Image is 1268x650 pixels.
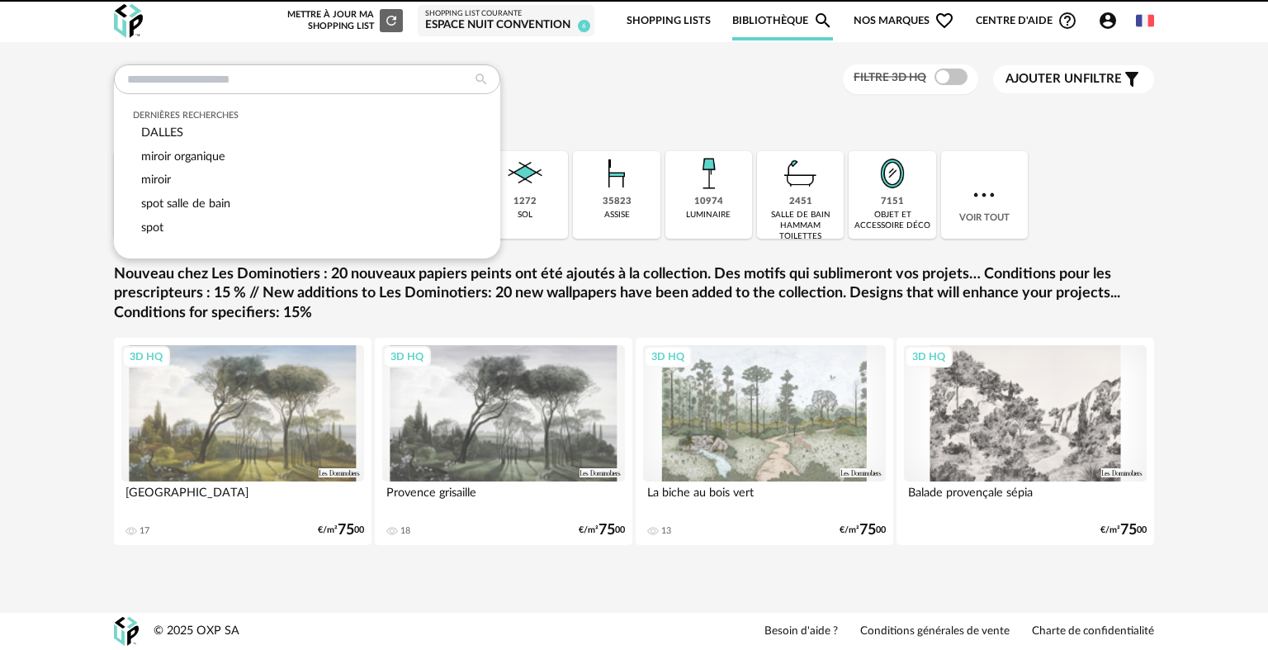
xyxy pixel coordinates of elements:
[854,2,954,40] span: Nos marques
[1100,524,1147,536] div: €/m² 00
[140,525,149,537] div: 17
[114,265,1154,323] a: Nouveau chez Les Dominotiers : 20 nouveaux papiers peints ont été ajoutés à la collection. Des mo...
[318,524,364,536] div: €/m² 00
[603,196,632,208] div: 35823
[400,525,410,537] div: 18
[375,338,632,545] a: 3D HQ Provence grisaille 18 €/m²7500
[1136,12,1154,30] img: fr
[764,624,838,639] a: Besoin d'aide ?
[141,197,230,210] span: spot salle de bain
[503,151,547,196] img: Sol.png
[1120,524,1137,536] span: 75
[1057,11,1077,31] span: Help Circle Outline icon
[904,482,1147,515] div: Balade provençale sépia
[897,338,1154,545] a: 3D HQ Balade provençale sépia €/m²7500
[627,2,711,40] a: Shopping Lists
[976,11,1077,31] span: Centre d'aideHelp Circle Outline icon
[1098,11,1118,31] span: Account Circle icon
[133,110,482,121] div: Dernières recherches
[941,151,1028,239] div: Voir tout
[114,4,143,38] img: OXP
[154,624,239,639] div: © 2025 OXP SA
[383,346,431,368] div: 3D HQ
[594,151,639,196] img: Assise.png
[870,151,915,196] img: Miroir.png
[141,173,171,186] span: miroir
[686,210,731,221] div: luminaire
[384,16,399,25] span: Refresh icon
[778,151,823,196] img: Salle%20de%20bain.png
[644,346,692,368] div: 3D HQ
[1098,11,1125,31] span: Account Circle icon
[854,72,926,83] span: Filtre 3D HQ
[661,525,671,537] div: 13
[854,210,930,231] div: objet et accessoire déco
[518,210,532,221] div: sol
[579,524,625,536] div: €/m² 00
[1005,73,1083,85] span: Ajouter un
[789,196,812,208] div: 2451
[382,482,625,515] div: Provence grisaille
[122,346,170,368] div: 3D HQ
[338,524,354,536] span: 75
[425,9,587,19] div: Shopping List courante
[604,210,630,221] div: assise
[141,221,163,234] span: spot
[121,482,364,515] div: [GEOGRAPHIC_DATA]
[934,11,954,31] span: Heart Outline icon
[425,9,587,33] a: Shopping List courante Espace Nuit Convention 6
[513,196,537,208] div: 1272
[636,338,893,545] a: 3D HQ La biche au bois vert 13 €/m²7500
[762,210,839,242] div: salle de bain hammam toilettes
[599,524,615,536] span: 75
[905,346,953,368] div: 3D HQ
[813,11,833,31] span: Magnify icon
[859,524,876,536] span: 75
[141,150,225,163] span: miroir organique
[686,151,731,196] img: Luminaire.png
[1122,69,1142,89] span: Filter icon
[114,617,139,646] img: OXP
[114,338,371,545] a: 3D HQ [GEOGRAPHIC_DATA] 17 €/m²7500
[860,624,1010,639] a: Conditions générales de vente
[732,2,833,40] a: BibliothèqueMagnify icon
[969,180,999,210] img: more.7b13dc1.svg
[694,196,723,208] div: 10974
[993,65,1154,93] button: Ajouter unfiltre Filter icon
[643,482,886,515] div: La biche au bois vert
[425,18,587,33] div: Espace Nuit Convention
[840,524,886,536] div: €/m² 00
[881,196,904,208] div: 7151
[1032,624,1154,639] a: Charte de confidentialité
[1005,71,1122,88] span: filtre
[141,126,183,139] span: DALLES
[578,20,590,32] span: 6
[284,9,403,32] div: Mettre à jour ma Shopping List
